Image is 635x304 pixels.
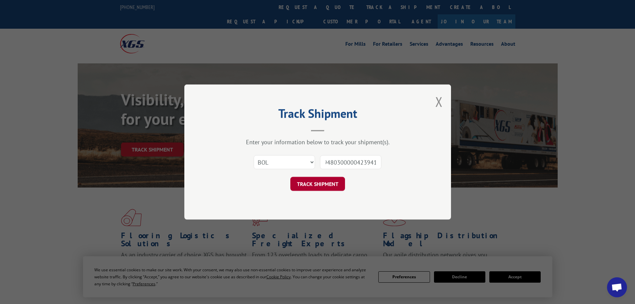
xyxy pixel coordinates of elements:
button: TRACK SHIPMENT [290,177,345,191]
div: Open chat [607,277,627,297]
button: Close modal [435,93,443,110]
input: Number(s) [320,155,381,169]
h2: Track Shipment [218,109,418,121]
div: Enter your information below to track your shipment(s). [218,138,418,146]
